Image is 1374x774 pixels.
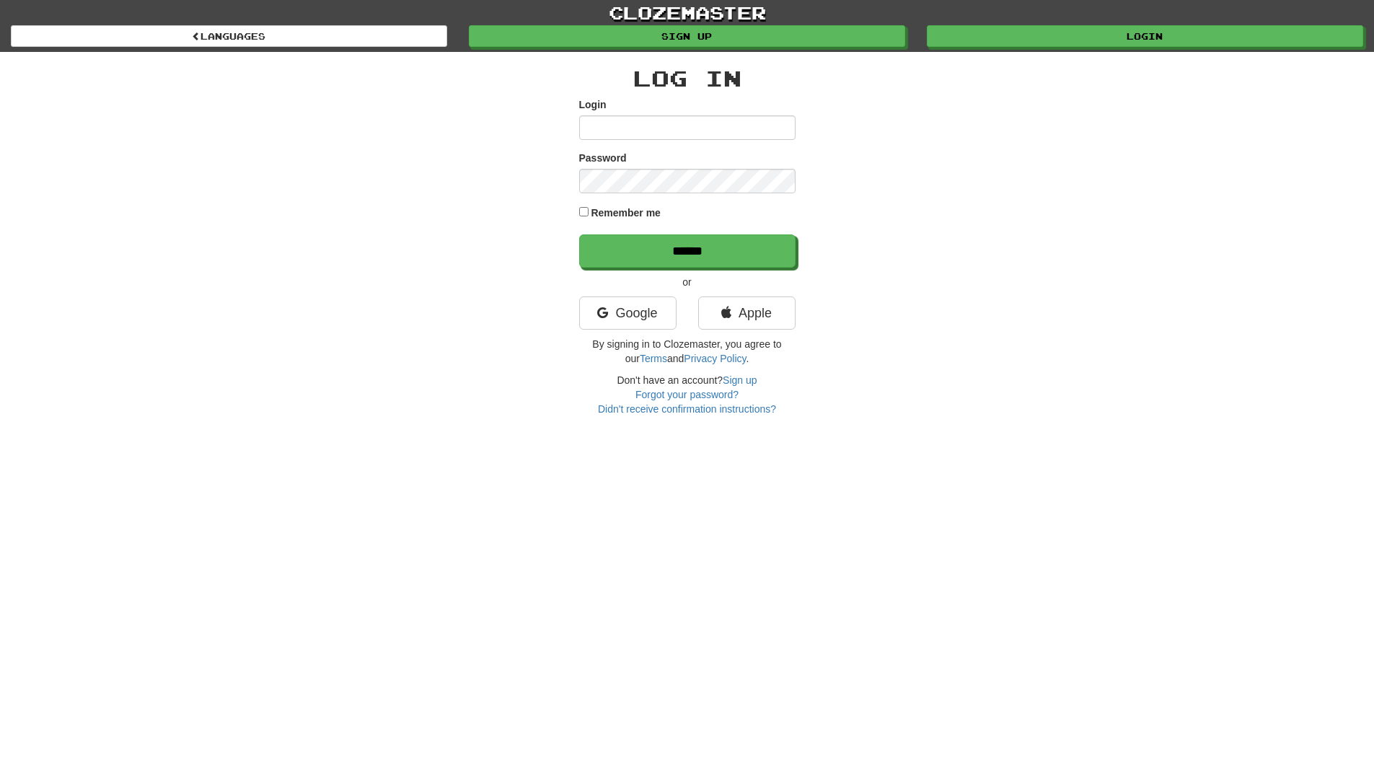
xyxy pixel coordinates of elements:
[11,25,447,47] a: Languages
[579,66,796,90] h2: Log In
[598,403,776,415] a: Didn't receive confirmation instructions?
[579,337,796,366] p: By signing in to Clozemaster, you agree to our and .
[723,374,757,386] a: Sign up
[579,373,796,416] div: Don't have an account?
[579,296,677,330] a: Google
[591,206,661,220] label: Remember me
[684,353,746,364] a: Privacy Policy
[579,275,796,289] p: or
[927,25,1363,47] a: Login
[579,97,607,112] label: Login
[579,151,627,165] label: Password
[635,389,739,400] a: Forgot your password?
[698,296,796,330] a: Apple
[469,25,905,47] a: Sign up
[640,353,667,364] a: Terms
